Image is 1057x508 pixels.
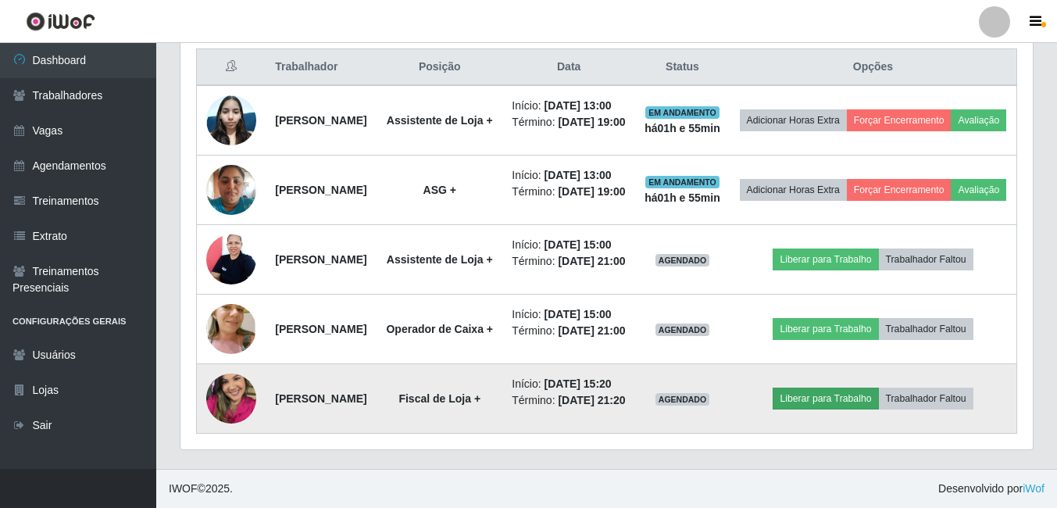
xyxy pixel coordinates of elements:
[512,253,626,270] li: Término:
[169,482,198,495] span: IWOF
[512,167,626,184] li: Início:
[847,179,952,201] button: Forçar Encerramento
[206,156,256,223] img: 1754408841628.jpeg
[387,114,493,127] strong: Assistente de Loja +
[645,106,720,119] span: EM ANDAMENTO
[398,392,480,405] strong: Fiscal de Loja +
[773,318,878,340] button: Liberar para Trabalho
[512,392,626,409] li: Término:
[377,49,502,86] th: Posição
[275,392,366,405] strong: [PERSON_NAME]
[512,323,626,339] li: Término:
[545,169,612,181] time: [DATE] 13:00
[773,388,878,410] button: Liberar para Trabalho
[169,481,233,497] span: © 2025 .
[275,323,366,335] strong: [PERSON_NAME]
[740,179,847,201] button: Adicionar Horas Extra
[938,481,1045,497] span: Desenvolvido por
[512,184,626,200] li: Término:
[645,191,720,204] strong: há 01 h e 55 min
[951,109,1006,131] button: Avaliação
[206,282,256,376] img: 1752702642595.jpeg
[655,254,710,267] span: AGENDADO
[275,184,366,196] strong: [PERSON_NAME]
[275,253,366,266] strong: [PERSON_NAME]
[847,109,952,131] button: Forçar Encerramento
[730,49,1017,86] th: Opções
[26,12,95,31] img: CoreUI Logo
[512,98,626,114] li: Início:
[545,238,612,251] time: [DATE] 15:00
[387,253,493,266] strong: Assistente de Loja +
[206,226,256,292] img: 1705883176470.jpeg
[266,49,377,86] th: Trabalhador
[206,354,256,443] img: 1705685988948.jpeg
[423,184,456,196] strong: ASG +
[740,109,847,131] button: Adicionar Horas Extra
[655,324,710,336] span: AGENDADO
[512,376,626,392] li: Início:
[206,87,256,153] img: 1728943951553.jpeg
[545,99,612,112] time: [DATE] 13:00
[879,249,973,270] button: Trabalhador Faltou
[545,308,612,320] time: [DATE] 15:00
[558,324,625,337] time: [DATE] 21:00
[645,122,720,134] strong: há 01 h e 55 min
[558,116,625,128] time: [DATE] 19:00
[512,306,626,323] li: Início:
[558,185,625,198] time: [DATE] 19:00
[558,255,625,267] time: [DATE] 21:00
[545,377,612,390] time: [DATE] 15:20
[773,249,878,270] button: Liberar para Trabalho
[879,388,973,410] button: Trabalhador Faltou
[275,114,366,127] strong: [PERSON_NAME]
[645,176,720,188] span: EM ANDAMENTO
[512,114,626,131] li: Término:
[558,394,625,406] time: [DATE] 21:20
[879,318,973,340] button: Trabalhador Faltou
[1023,482,1045,495] a: iWof
[386,323,493,335] strong: Operador de Caixa +
[502,49,635,86] th: Data
[635,49,730,86] th: Status
[951,179,1006,201] button: Avaliação
[512,237,626,253] li: Início:
[655,393,710,406] span: AGENDADO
